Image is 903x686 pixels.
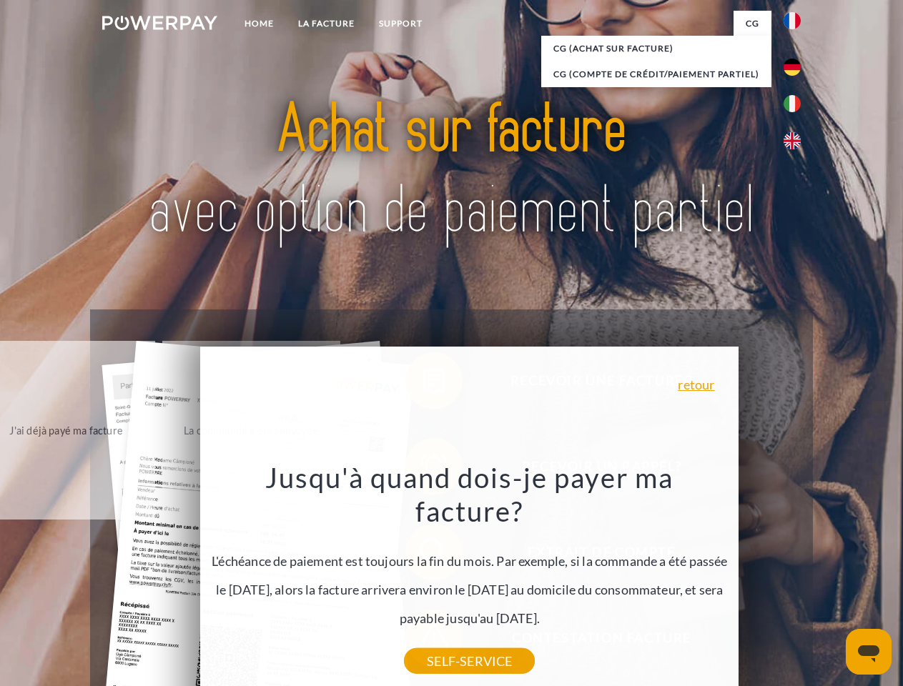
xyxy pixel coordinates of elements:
[367,11,435,36] a: Support
[404,648,535,674] a: SELF-SERVICE
[846,629,892,675] iframe: Bouton de lancement de la fenêtre de messagerie
[678,378,714,391] a: retour
[209,460,731,661] div: L'échéance de paiement est toujours la fin du mois. Par exemple, si la commande a été passée le [...
[784,95,801,112] img: it
[784,59,801,76] img: de
[784,132,801,149] img: en
[137,69,766,274] img: title-powerpay_fr.svg
[232,11,286,36] a: Home
[541,61,771,87] a: CG (Compte de crédit/paiement partiel)
[171,420,332,439] div: La commande a été renvoyée
[784,12,801,29] img: fr
[102,16,217,30] img: logo-powerpay-white.svg
[734,11,771,36] a: CG
[286,11,367,36] a: LA FACTURE
[209,460,731,529] h3: Jusqu'à quand dois-je payer ma facture?
[541,36,771,61] a: CG (achat sur facture)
